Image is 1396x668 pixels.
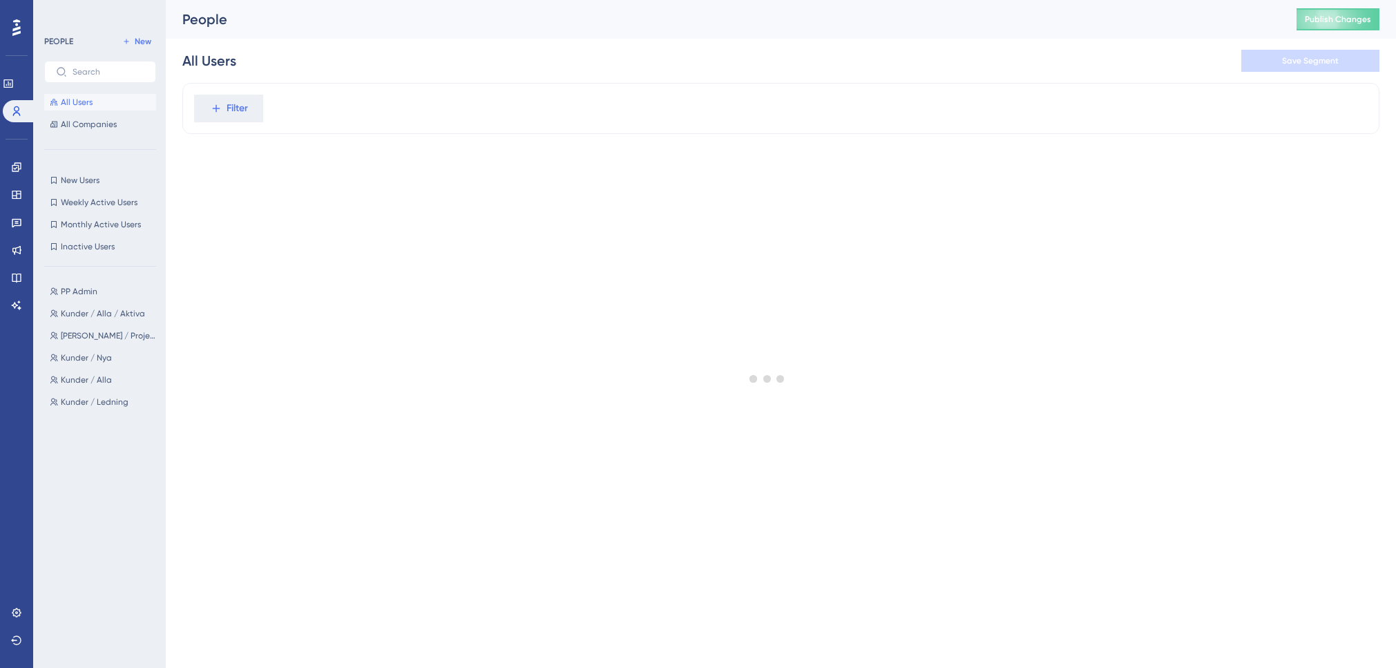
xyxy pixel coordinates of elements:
[61,308,145,319] span: Kunder / Alla / Aktiva
[61,119,117,130] span: All Companies
[61,219,141,230] span: Monthly Active Users
[61,397,128,408] span: Kunder / Ledning
[44,116,156,133] button: All Companies
[44,36,73,47] div: PEOPLE
[44,238,156,255] button: Inactive Users
[44,372,164,388] button: Kunder / Alla
[61,286,97,297] span: PP Admin
[61,175,99,186] span: New Users
[1305,14,1371,25] span: Publish Changes
[61,352,112,363] span: Kunder / Nya
[1297,8,1379,30] button: Publish Changes
[44,327,164,344] button: [PERSON_NAME] / Projektledare
[44,283,164,300] button: PP Admin
[44,194,156,211] button: Weekly Active Users
[44,305,164,322] button: Kunder / Alla / Aktiva
[61,374,112,385] span: Kunder / Alla
[44,94,156,111] button: All Users
[61,97,93,108] span: All Users
[61,241,115,252] span: Inactive Users
[73,67,144,77] input: Search
[44,394,164,410] button: Kunder / Ledning
[135,36,151,47] span: New
[44,350,164,366] button: Kunder / Nya
[61,197,137,208] span: Weekly Active Users
[44,216,156,233] button: Monthly Active Users
[182,10,1262,29] div: People
[117,33,156,50] button: New
[1282,55,1339,66] span: Save Segment
[61,330,159,341] span: [PERSON_NAME] / Projektledare
[182,51,236,70] div: All Users
[1241,50,1379,72] button: Save Segment
[44,172,156,189] button: New Users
